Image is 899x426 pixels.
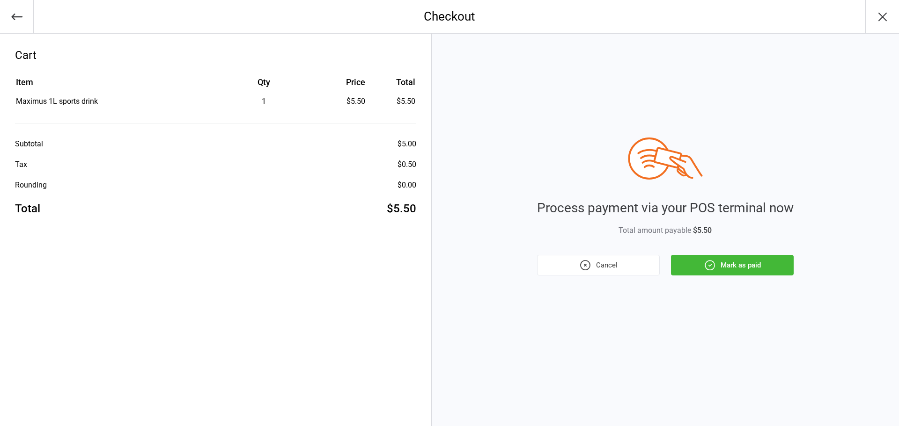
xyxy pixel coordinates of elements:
[316,96,366,107] div: $5.50
[15,200,40,217] div: Total
[398,180,416,191] div: $0.00
[537,255,660,275] button: Cancel
[398,138,416,150] div: $5.00
[214,76,315,95] th: Qty
[537,198,794,218] div: Process payment via your POS terminal now
[15,138,43,150] div: Subtotal
[316,76,366,88] div: Price
[387,200,416,217] div: $5.50
[15,180,47,191] div: Rounding
[537,225,794,236] div: Total amount payable
[369,96,415,107] td: $5.50
[398,159,416,170] div: $0.50
[15,159,27,170] div: Tax
[15,47,416,64] div: Cart
[693,226,712,235] span: $5.50
[671,255,794,275] button: Mark as paid
[16,76,213,95] th: Item
[214,96,315,107] div: 1
[16,97,98,106] span: Maximus 1L sports drink
[369,76,415,95] th: Total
